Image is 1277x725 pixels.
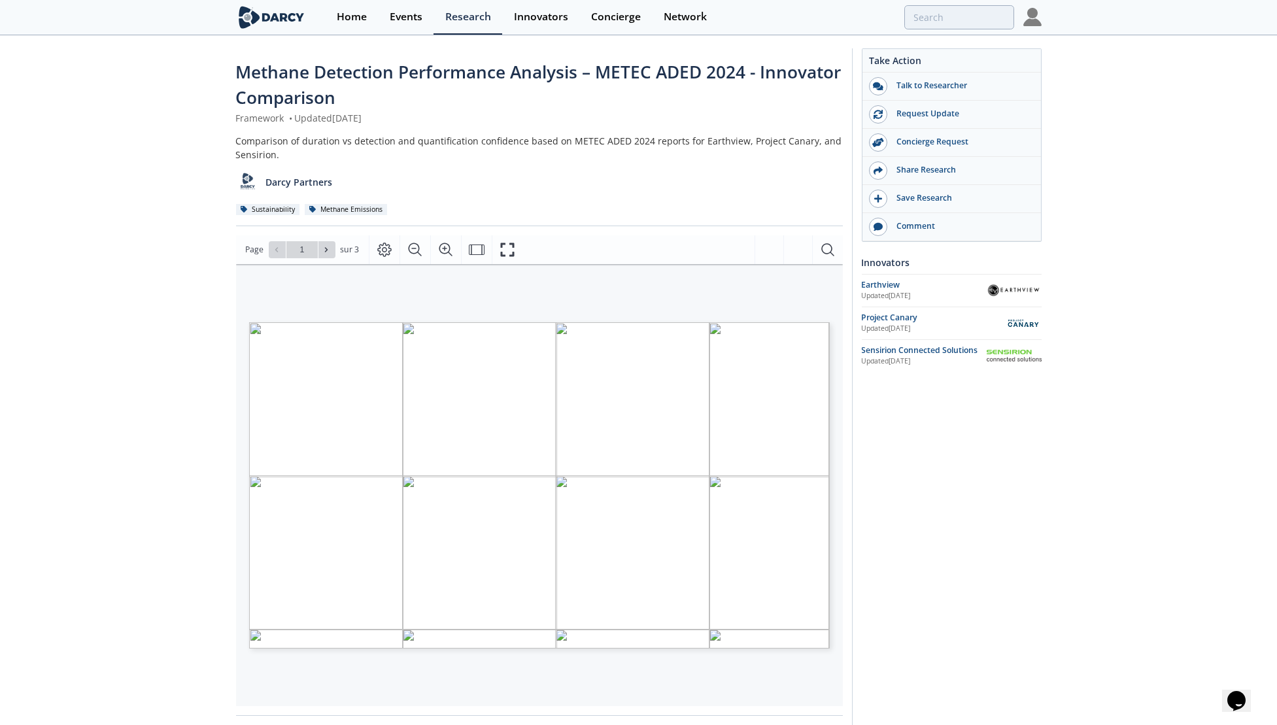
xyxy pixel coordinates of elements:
img: Sensirion Connected Solutions [987,350,1042,362]
div: Share Research [887,164,1034,176]
a: Sensirion Connected Solutions Updated[DATE] Sensirion Connected Solutions [862,345,1042,367]
a: Earthview Updated[DATE] Earthview [862,279,1042,302]
div: Updated [DATE] [862,291,987,301]
img: Profile [1023,8,1042,26]
div: Research [445,12,491,22]
div: Comment [887,220,1034,232]
div: Home [337,12,367,22]
input: Advanced Search [904,5,1014,29]
div: Updated [DATE] [862,356,987,367]
div: Events [390,12,422,22]
img: logo-wide.svg [236,6,307,29]
div: Take Action [862,54,1041,73]
div: Concierge Request [887,136,1034,148]
a: Project Canary Updated[DATE] Project Canary [862,312,1042,335]
div: Innovators [514,12,568,22]
p: Darcy Partners [265,175,332,189]
div: Project Canary [862,312,1005,324]
img: Project Canary [1005,312,1042,335]
div: Save Research [887,192,1034,204]
div: Methane Emissions [305,204,388,216]
img: Earthview [987,283,1042,297]
span: • [287,112,295,124]
div: Concierge [591,12,641,22]
span: Methane Detection Performance Analysis – METEC ADED 2024 - Innovator Comparison [236,60,842,109]
div: Framework Updated [DATE] [236,111,843,125]
div: Network [664,12,707,22]
div: Request Update [887,108,1034,120]
div: Sustainability [236,204,300,216]
div: Sensirion Connected Solutions [862,345,987,356]
div: Comparison of duration vs detection and quantification confidence based on METEC ADED 2024 report... [236,134,843,161]
div: Talk to Researcher [887,80,1034,92]
div: Earthview [862,279,987,291]
iframe: chat widget [1222,673,1264,712]
div: Updated [DATE] [862,324,1005,334]
div: Innovators [862,251,1042,274]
